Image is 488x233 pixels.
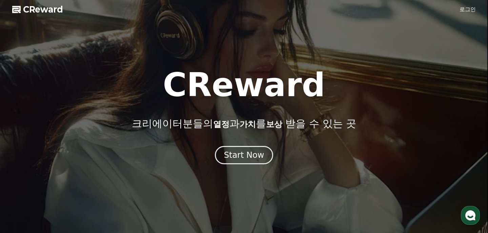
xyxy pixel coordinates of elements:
[224,150,264,161] div: Start Now
[132,118,356,130] p: 크리에이터분들의 과 를 받을 수 있는 곳
[163,69,325,101] h1: CReward
[240,120,256,129] span: 가치
[266,120,282,129] span: 보상
[23,4,63,15] span: CReward
[12,4,63,15] a: CReward
[215,146,273,164] button: Start Now
[213,120,229,129] span: 열정
[460,5,476,14] a: 로그인
[215,153,273,159] a: Start Now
